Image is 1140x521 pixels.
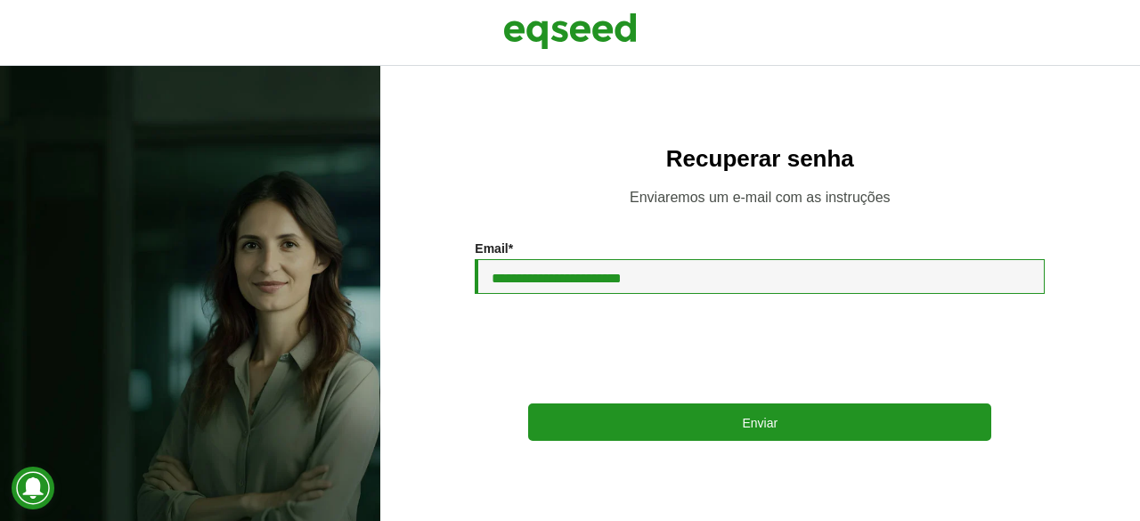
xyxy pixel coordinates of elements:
button: Enviar [528,403,991,441]
img: EqSeed Logo [503,9,637,53]
label: Email [475,242,513,255]
p: Enviaremos um e-mail com as instruções [416,189,1104,206]
h2: Recuperar senha [416,146,1104,172]
iframe: reCAPTCHA [624,312,895,381]
span: Este campo é obrigatório. [509,241,513,256]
